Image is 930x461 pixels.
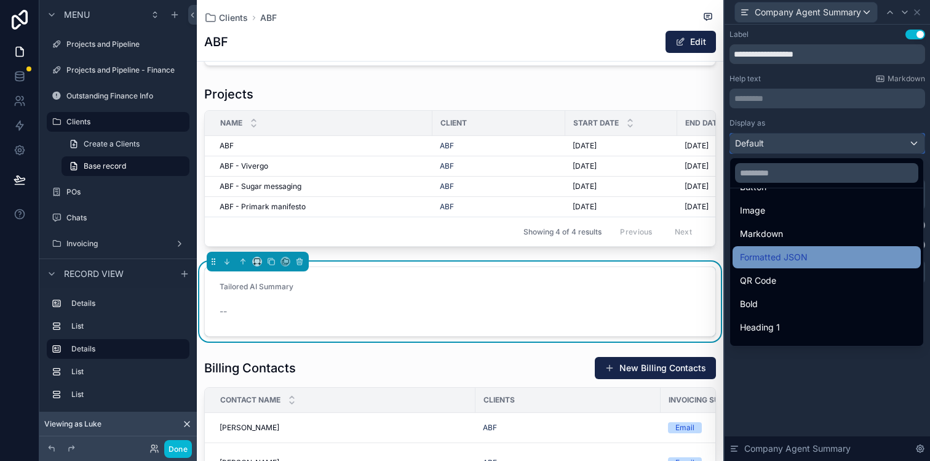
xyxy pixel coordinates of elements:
[523,227,602,237] span: Showing 4 of 4 results
[220,395,280,405] span: Contact Name
[66,91,187,101] label: Outstanding Finance Info
[47,60,189,80] a: Projects and Pipeline - Finance
[204,33,228,50] h1: ABF
[204,12,248,24] a: Clients
[740,343,782,358] span: Heading 2
[669,395,790,405] span: Invoicing Submission Method
[573,118,619,128] span: Start Date
[47,182,189,202] a: POs
[62,156,189,176] a: Base record
[66,117,182,127] label: Clients
[740,297,758,311] span: Bold
[62,134,189,154] a: Create a Clients
[39,288,197,417] div: scrollable content
[666,31,716,53] button: Edit
[220,305,227,318] span: --
[66,187,187,197] label: POs
[84,161,126,171] span: Base record
[220,118,242,128] span: Name
[47,86,189,106] a: Outstanding Finance Info
[71,367,185,377] label: List
[64,268,124,280] span: Record view
[71,344,180,354] label: Details
[71,390,185,399] label: List
[483,395,515,405] span: Clients
[66,213,187,223] label: Chats
[740,226,783,241] span: Markdown
[740,273,776,288] span: QR Code
[47,112,189,132] a: Clients
[66,65,187,75] label: Projects and Pipeline - Finance
[219,12,248,24] span: Clients
[84,139,140,149] span: Create a Clients
[71,299,185,308] label: Details
[220,282,293,291] span: Tailored AI Summary
[740,250,808,265] span: Formatted JSON
[740,203,765,218] span: Image
[47,208,189,228] a: Chats
[440,118,467,128] span: Client
[44,419,101,429] span: Viewing as Luke
[71,321,185,331] label: List
[47,34,189,54] a: Projects and Pipeline
[164,440,192,458] button: Done
[740,320,780,335] span: Heading 1
[260,12,277,24] a: ABF
[66,39,187,49] label: Projects and Pipeline
[685,118,803,128] span: End Date (Original Estimate)
[66,239,170,249] label: Invoicing
[64,9,90,21] span: Menu
[47,234,189,254] a: Invoicing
